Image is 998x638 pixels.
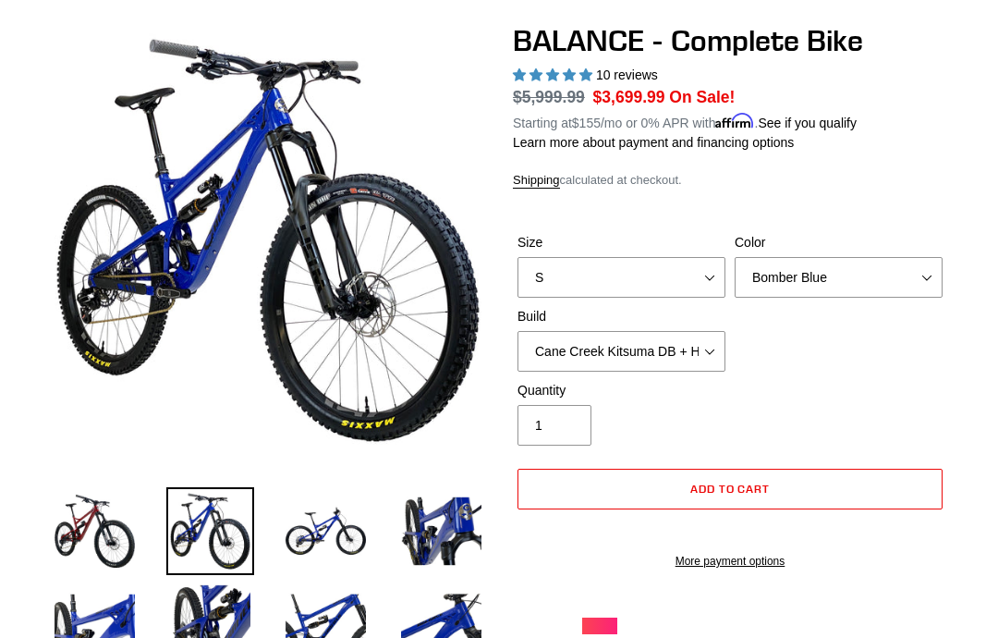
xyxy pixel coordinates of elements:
[397,487,485,575] img: Load image into Gallery viewer, BALANCE - Complete Bike
[166,487,254,575] img: Load image into Gallery viewer, BALANCE - Complete Bike
[593,88,665,106] span: $3,699.99
[517,233,725,252] label: Size
[596,67,658,82] span: 10 reviews
[669,85,735,109] span: On Sale!
[715,113,754,129] span: Affirm
[51,487,139,575] img: Load image into Gallery viewer, BALANCE - Complete Bike
[513,67,596,82] span: 5.00 stars
[513,171,947,190] div: calculated at checkout.
[513,23,947,58] h1: BALANCE - Complete Bike
[758,116,857,130] a: See if you qualify - Learn more about Affirm Financing (opens in modal)
[572,116,601,130] span: $155
[517,307,725,326] label: Build
[513,173,560,189] a: Shipping
[690,482,771,496] span: Add to cart
[513,109,857,133] p: Starting at /mo or 0% APR with .
[513,135,794,150] a: Learn more about payment and financing options
[517,469,943,509] button: Add to cart
[517,381,725,400] label: Quantity
[513,88,585,106] s: $5,999.99
[282,487,370,575] img: Load image into Gallery viewer, BALANCE - Complete Bike
[517,553,943,570] a: More payment options
[735,233,943,252] label: Color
